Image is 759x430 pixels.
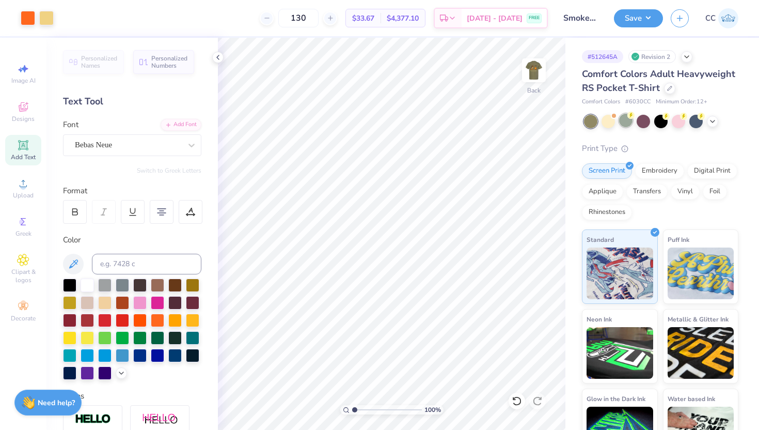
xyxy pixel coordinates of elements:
img: Chloe Crawford [718,8,738,28]
img: Stroke [75,413,111,425]
img: Back [524,60,544,81]
span: Personalized Numbers [151,55,188,69]
div: Color [63,234,201,246]
span: Decorate [11,314,36,323]
div: Vinyl [671,184,700,199]
div: Format [63,185,202,197]
div: Text Tool [63,95,201,109]
span: Comfort Colors [582,98,620,106]
span: FREE [529,14,540,22]
span: Metallic & Glitter Ink [668,314,729,325]
span: Clipart & logos [5,268,41,284]
strong: Need help? [38,398,75,408]
img: Neon Ink [587,327,653,379]
span: Standard [587,234,614,245]
div: Print Type [582,143,738,155]
span: Upload [13,191,34,199]
span: Designs [12,115,35,123]
span: [DATE] - [DATE] [467,13,523,24]
span: CC [705,12,716,24]
div: # 512645A [582,50,623,63]
span: Neon Ink [587,314,612,325]
span: Water based Ink [668,393,715,404]
span: Glow in the Dark Ink [587,393,645,404]
img: Shadow [142,413,178,426]
div: Digital Print [687,163,737,179]
span: Minimum Order: 12 + [656,98,707,106]
span: Greek [15,229,31,238]
div: Screen Print [582,163,632,179]
button: Switch to Greek Letters [137,166,201,175]
label: Font [63,119,78,131]
span: Personalized Names [81,55,118,69]
div: Styles [63,390,201,402]
input: e.g. 7428 c [92,254,201,274]
img: Standard [587,248,653,299]
div: Add Font [161,119,201,131]
div: Applique [582,184,623,199]
img: Metallic & Glitter Ink [668,327,734,379]
img: Puff Ink [668,248,734,299]
div: Embroidery [635,163,684,179]
a: CC [705,8,738,28]
button: Save [614,9,663,27]
span: $33.67 [352,13,374,24]
div: Revision 2 [628,50,676,63]
div: Back [527,86,541,95]
span: # 6030CC [625,98,651,106]
span: Image AI [11,76,36,85]
span: Comfort Colors Adult Heavyweight RS Pocket T-Shirt [582,68,735,94]
span: Add Text [11,153,36,161]
span: 100 % [424,405,441,414]
div: Rhinestones [582,205,632,220]
input: – – [278,9,319,27]
div: Transfers [626,184,668,199]
input: Untitled Design [556,8,606,28]
span: $4,377.10 [387,13,419,24]
span: Puff Ink [668,234,689,245]
div: Foil [703,184,727,199]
